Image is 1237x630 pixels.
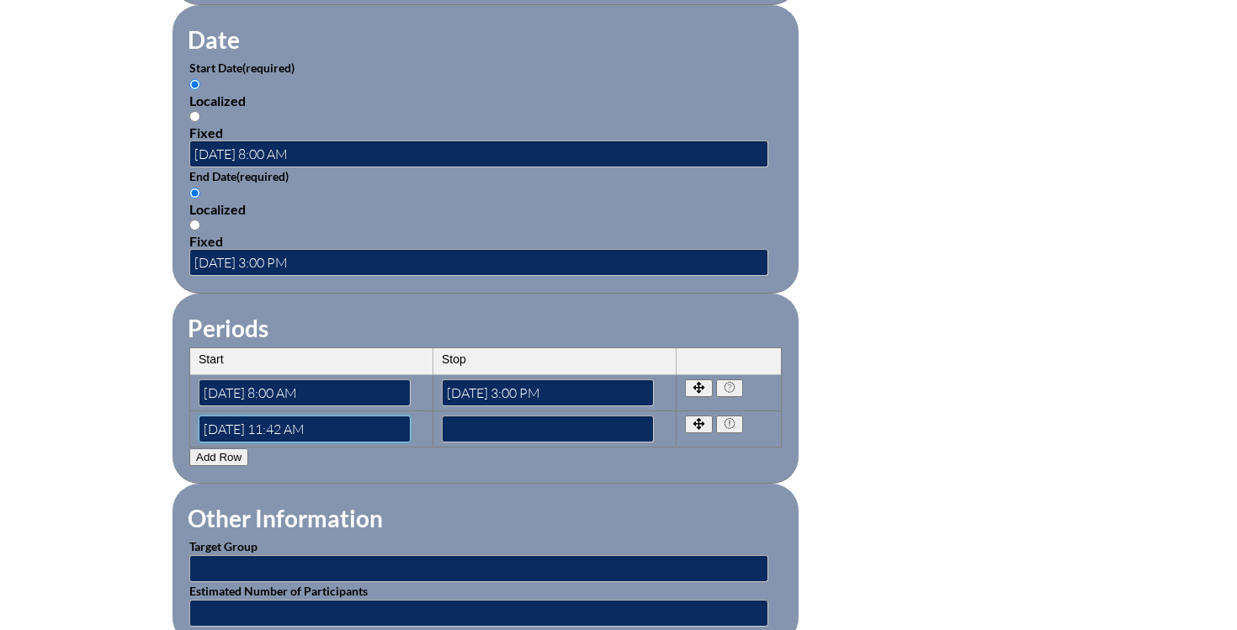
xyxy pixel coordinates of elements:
label: End Date [189,169,289,183]
span: (required) [242,61,295,75]
input: Localized [189,188,200,199]
div: Localized [189,201,782,217]
legend: Periods [186,314,270,342]
button: Add Row [189,448,248,466]
input: Fixed [189,220,200,230]
input: Fixed [189,111,200,122]
input: Localized [189,79,200,90]
label: Target Group [189,539,257,553]
span: remove row [723,418,737,431]
div: Fixed [189,124,782,140]
legend: Date [186,25,242,54]
div: Localized [189,93,782,109]
span: remove row [723,382,737,394]
th: Stop [433,348,677,375]
label: Start Date [189,61,295,75]
span: (required) [236,169,289,183]
label: Estimated Number of Participants [189,584,368,598]
div: Fixed [189,233,782,249]
th: Start [190,348,433,375]
legend: Other Information [186,504,385,532]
